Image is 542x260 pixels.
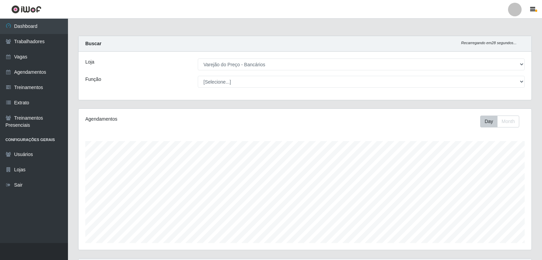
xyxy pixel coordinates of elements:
[480,116,497,127] button: Day
[85,58,94,66] label: Loja
[85,116,262,123] div: Agendamentos
[85,76,101,83] label: Função
[11,5,41,14] img: CoreUI Logo
[497,116,519,127] button: Month
[480,116,525,127] div: Toolbar with button groups
[480,116,519,127] div: First group
[85,41,101,46] strong: Buscar
[461,41,517,45] i: Recarregando em 28 segundos...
